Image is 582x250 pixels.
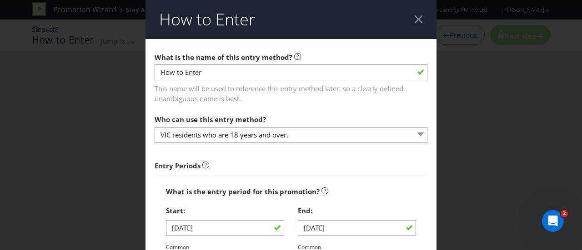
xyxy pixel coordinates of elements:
[298,201,416,220] div: End:
[166,220,284,236] input: DD/MM/YY
[166,187,320,196] span: What is the entry period for this promotion?
[166,201,284,220] div: Start:
[561,210,568,217] span: 2
[542,210,564,232] iframe: Intercom live chat
[159,10,255,29] h2: How to Enter
[155,81,427,103] span: This name will be used to reference this entry method later, so a clearly defined, unambiguous na...
[298,220,416,236] input: DD/MM/YY
[155,115,266,124] span: Who can use this entry method?
[155,53,292,62] span: What is the name of this entry method?
[155,161,201,170] strong: Entry Periods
